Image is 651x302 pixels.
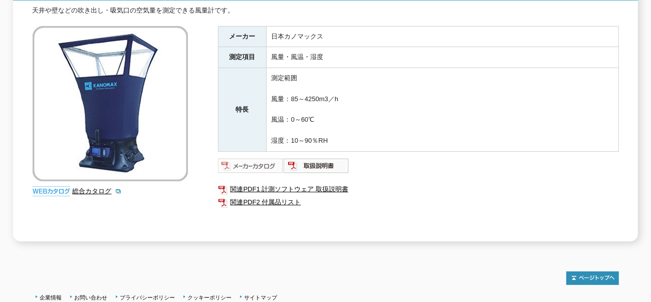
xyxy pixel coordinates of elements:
[218,164,284,172] a: メーカーカタログ
[218,47,266,68] th: 測定項目
[218,158,284,174] img: メーカーカタログ
[218,26,266,47] th: メーカー
[33,26,188,181] img: キャプチャーフード風量計 Model6710
[218,196,619,209] a: 関連PDF2 付属品リスト
[266,68,618,152] td: 測定範囲 風量：85～4250m3／h 風温：0～60℃ 湿度：10～90％RH
[33,6,619,16] div: 天井や壁などの吹き出し・吸気口の空気量を測定できる風量計です。
[120,294,175,300] a: プライバシーポリシー
[218,68,266,152] th: 特長
[75,294,108,300] a: お問い合わせ
[266,47,618,68] td: 風量・風温・湿度
[40,294,62,300] a: 企業情報
[33,186,70,196] img: webカタログ
[284,164,349,172] a: 取扱説明書
[284,158,349,174] img: 取扱説明書
[218,183,619,196] a: 関連PDF1 計測ソフトウェア 取扱説明書
[245,294,278,300] a: サイトマップ
[73,187,122,195] a: 総合カタログ
[266,26,618,47] td: 日本カノマックス
[188,294,232,300] a: クッキーポリシー
[566,271,619,285] img: トップページへ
